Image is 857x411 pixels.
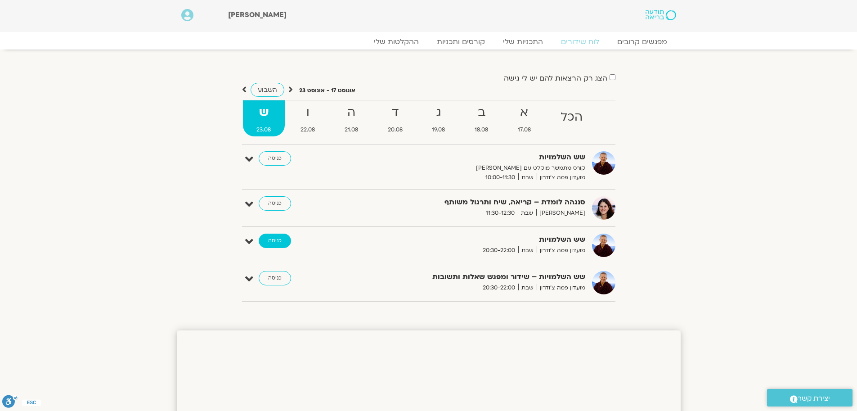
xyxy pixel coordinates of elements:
label: הצג רק הרצאות להם יש לי גישה [504,74,607,82]
span: 20:30-22:00 [480,246,518,255]
span: 19.08 [418,125,459,135]
span: שבת [518,246,537,255]
strong: שש השלמויות – שידור ומפגש שאלות ותשובות [365,271,585,283]
strong: שש השלמויות [365,234,585,246]
a: ש23.08 [243,100,285,136]
span: 21.08 [331,125,372,135]
p: קורס מתמשך מוקלט עם [PERSON_NAME] [365,163,585,173]
span: שבת [518,208,536,218]
strong: ו [287,103,329,123]
strong: ה [331,103,372,123]
span: 17.08 [504,125,545,135]
span: 18.08 [461,125,502,135]
a: השבוע [251,83,284,97]
a: כניסה [259,234,291,248]
a: יצירת קשר [767,389,853,406]
span: שבת [518,283,537,293]
a: ד20.08 [374,100,417,136]
nav: Menu [181,37,676,46]
a: ג19.08 [418,100,459,136]
a: ההקלטות שלי [365,37,428,46]
strong: סנגהה לומדת – קריאה, שיח ותרגול משותף [365,196,585,208]
span: מועדון פמה צ'ודרון [537,246,585,255]
strong: הכל [547,107,597,127]
a: התכניות שלי [494,37,552,46]
span: 11:30-12:30 [483,208,518,218]
span: 10:00-11:30 [482,173,518,182]
a: לוח שידורים [552,37,608,46]
span: [PERSON_NAME] [536,208,585,218]
strong: ב [461,103,502,123]
strong: ד [374,103,417,123]
a: ב18.08 [461,100,502,136]
span: מועדון פמה צ'ודרון [537,173,585,182]
a: א17.08 [504,100,545,136]
strong: שש השלמויות [365,151,585,163]
a: ה21.08 [331,100,372,136]
a: כניסה [259,196,291,211]
span: מועדון פמה צ'ודרון [537,283,585,293]
span: [PERSON_NAME] [228,10,287,20]
strong: ג [418,103,459,123]
span: שבת [518,173,537,182]
a: קורסים ותכניות [428,37,494,46]
a: כניסה [259,271,291,285]
p: אוגוסט 17 - אוגוסט 23 [299,86,355,95]
span: 20:30-22:00 [480,283,518,293]
span: 20.08 [374,125,417,135]
span: 22.08 [287,125,329,135]
strong: א [504,103,545,123]
a: ו22.08 [287,100,329,136]
span: יצירת קשר [798,393,830,405]
a: הכל [547,100,597,136]
span: השבוע [258,86,277,94]
a: מפגשים קרובים [608,37,676,46]
span: 23.08 [243,125,285,135]
strong: ש [243,103,285,123]
a: כניסה [259,151,291,166]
